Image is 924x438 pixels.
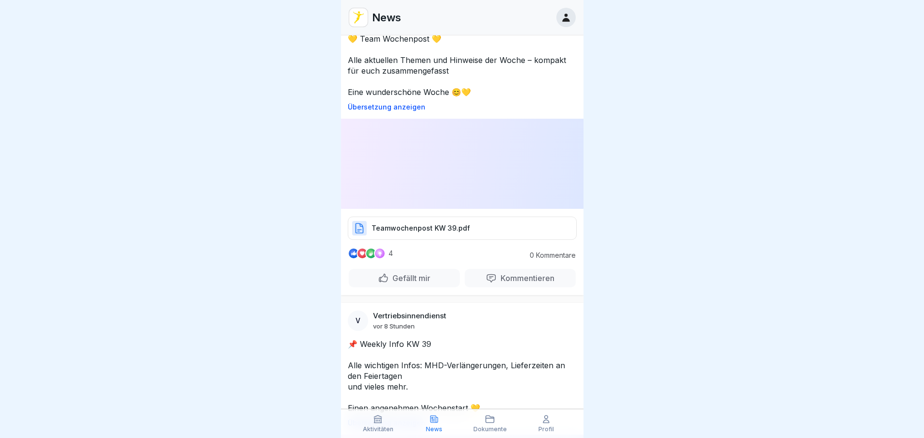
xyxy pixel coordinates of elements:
p: Profil [538,426,554,433]
p: Kommentieren [497,273,554,283]
a: Teamwochenpost KW 39.pdf [348,228,577,237]
p: Aktivitäten [363,426,393,433]
p: 0 Kommentare [522,251,576,259]
p: Übersetzung anzeigen [348,103,577,111]
p: Teamwochenpost KW 39.pdf [372,223,470,233]
div: V [348,311,368,331]
p: vor 8 Stunden [373,322,415,330]
p: News [426,426,442,433]
p: Vertriebsinnendienst [373,312,446,320]
img: vd4jgc378hxa8p7qw0fvrl7x.png [349,8,368,27]
p: 💛 Team Wochenpost 💛 Alle aktuellen Themen und Hinweise der Woche – kompakt für euch zusammengefas... [348,33,577,97]
p: 4 [389,250,393,257]
p: 📌 Weekly Info KW 39 Alle wichtigen Infos: MHD-Verlängerungen, Lieferzeiten an den Feiertagen und ... [348,339,577,413]
p: Gefällt mir [389,273,430,283]
p: News [372,11,401,24]
p: Dokumente [473,426,507,433]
